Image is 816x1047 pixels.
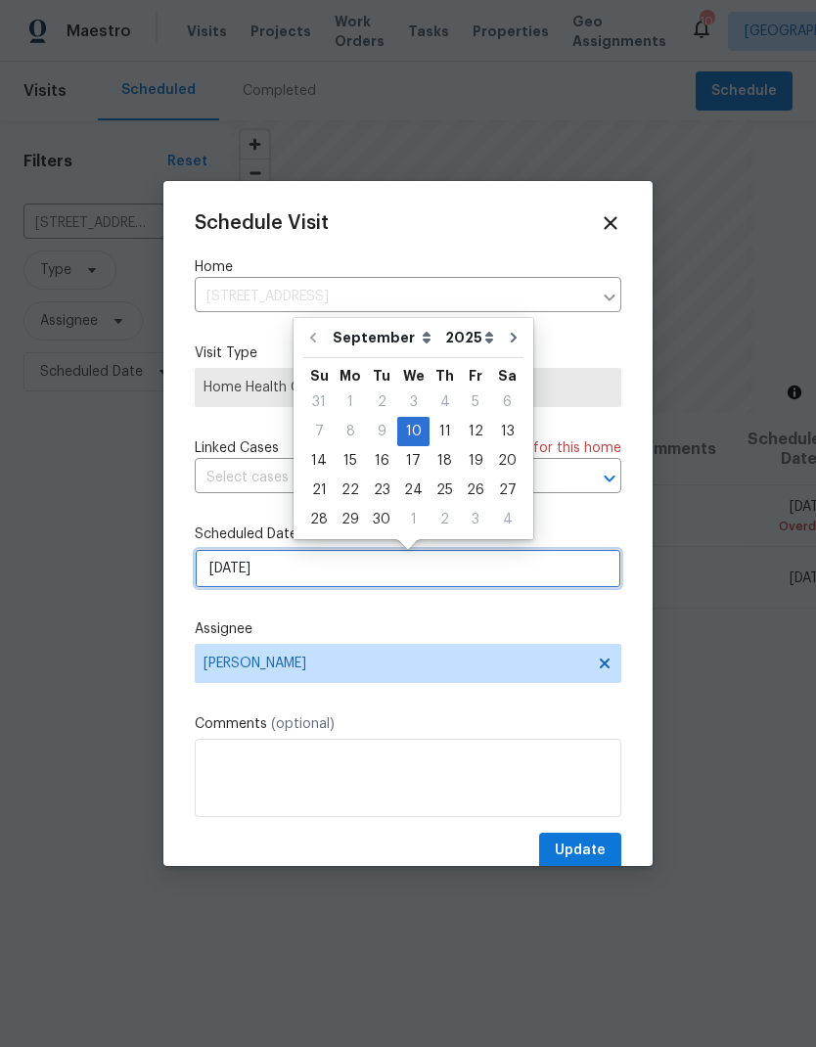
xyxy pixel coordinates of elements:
div: Wed Sep 24 2025 [397,476,430,505]
label: Visit Type [195,343,621,363]
div: 27 [491,477,523,504]
div: Thu Sep 04 2025 [430,387,460,417]
abbr: Sunday [310,369,329,383]
div: Mon Sep 22 2025 [335,476,366,505]
div: Sat Sep 27 2025 [491,476,523,505]
span: Schedule Visit [195,213,329,233]
div: 7 [303,418,335,445]
input: Select cases [195,463,567,493]
div: 11 [430,418,460,445]
div: 18 [430,447,460,475]
div: Sun Sep 14 2025 [303,446,335,476]
button: Update [539,833,621,869]
span: (optional) [271,717,335,731]
div: 3 [397,388,430,416]
div: 6 [491,388,523,416]
span: Home Health Checkup [204,378,612,397]
div: Tue Sep 16 2025 [366,446,397,476]
div: 16 [366,447,397,475]
div: 19 [460,447,491,475]
div: 8 [335,418,366,445]
div: Sun Sep 21 2025 [303,476,335,505]
div: 20 [491,447,523,475]
div: 2 [430,506,460,533]
div: 12 [460,418,491,445]
div: 23 [366,477,397,504]
div: Wed Sep 10 2025 [397,417,430,446]
div: 29 [335,506,366,533]
div: 26 [460,477,491,504]
div: Sat Sep 13 2025 [491,417,523,446]
div: Mon Sep 29 2025 [335,505,366,534]
div: Sun Sep 28 2025 [303,505,335,534]
div: 14 [303,447,335,475]
input: Enter in an address [195,282,592,312]
label: Comments [195,714,621,734]
select: Month [328,323,440,352]
div: Tue Sep 09 2025 [366,417,397,446]
div: Mon Sep 15 2025 [335,446,366,476]
div: Fri Sep 12 2025 [460,417,491,446]
div: Wed Sep 03 2025 [397,387,430,417]
div: 1 [397,506,430,533]
abbr: Tuesday [373,369,390,383]
select: Year [440,323,499,352]
input: M/D/YYYY [195,549,621,588]
div: Fri Oct 03 2025 [460,505,491,534]
div: 4 [491,506,523,533]
div: Sun Sep 07 2025 [303,417,335,446]
div: Tue Sep 23 2025 [366,476,397,505]
div: 3 [460,506,491,533]
div: 10 [397,418,430,445]
label: Assignee [195,619,621,639]
div: 5 [460,388,491,416]
span: Close [600,212,621,234]
div: 17 [397,447,430,475]
button: Go to next month [499,318,528,357]
div: Fri Sep 26 2025 [460,476,491,505]
div: Fri Sep 05 2025 [460,387,491,417]
div: Sat Sep 20 2025 [491,446,523,476]
div: 28 [303,506,335,533]
div: 30 [366,506,397,533]
abbr: Wednesday [403,369,425,383]
span: Linked Cases [195,438,279,458]
span: Update [555,839,606,863]
div: Sun Aug 31 2025 [303,387,335,417]
abbr: Friday [469,369,482,383]
label: Scheduled Date [195,524,621,544]
div: 22 [335,477,366,504]
div: 24 [397,477,430,504]
div: Tue Sep 02 2025 [366,387,397,417]
div: 25 [430,477,460,504]
div: 13 [491,418,523,445]
div: 21 [303,477,335,504]
div: Mon Sep 01 2025 [335,387,366,417]
abbr: Monday [340,369,361,383]
div: Thu Sep 18 2025 [430,446,460,476]
div: Thu Sep 25 2025 [430,476,460,505]
abbr: Thursday [435,369,454,383]
div: Thu Sep 11 2025 [430,417,460,446]
div: 31 [303,388,335,416]
div: 4 [430,388,460,416]
div: Sat Oct 04 2025 [491,505,523,534]
button: Go to previous month [298,318,328,357]
span: [PERSON_NAME] [204,656,587,671]
div: Wed Oct 01 2025 [397,505,430,534]
div: Thu Oct 02 2025 [430,505,460,534]
div: 2 [366,388,397,416]
div: Fri Sep 19 2025 [460,446,491,476]
div: 9 [366,418,397,445]
div: Tue Sep 30 2025 [366,505,397,534]
button: Open [596,465,623,492]
abbr: Saturday [498,369,517,383]
div: 1 [335,388,366,416]
div: Mon Sep 08 2025 [335,417,366,446]
div: 15 [335,447,366,475]
div: Wed Sep 17 2025 [397,446,430,476]
label: Home [195,257,621,277]
div: Sat Sep 06 2025 [491,387,523,417]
